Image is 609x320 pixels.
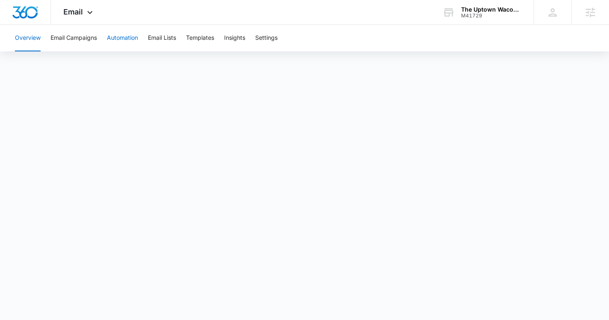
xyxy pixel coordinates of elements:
button: Automation [107,25,138,51]
div: account id [461,13,522,19]
span: Email [63,7,83,16]
div: account name [461,6,522,13]
button: Email Lists [148,25,176,51]
button: Settings [255,25,278,51]
button: Overview [15,25,41,51]
button: Templates [186,25,214,51]
button: Email Campaigns [51,25,97,51]
button: Insights [224,25,245,51]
